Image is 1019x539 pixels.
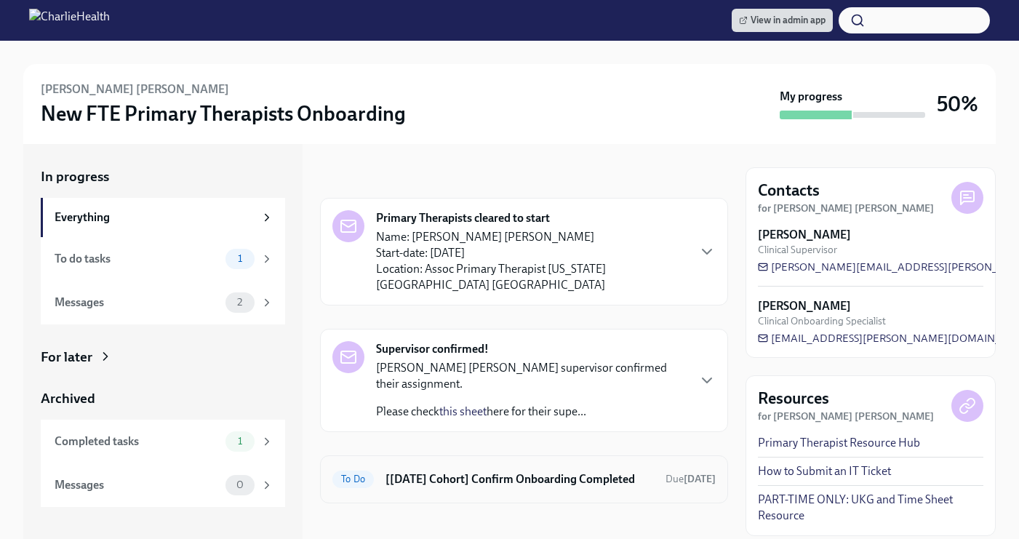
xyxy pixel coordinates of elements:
div: In progress [320,167,388,186]
strong: Supervisor confirmed! [376,341,489,357]
span: Clinical Onboarding Specialist [758,314,886,328]
a: Completed tasks1 [41,420,285,463]
a: this sheet [439,404,487,418]
h3: New FTE Primary Therapists Onboarding [41,100,406,127]
div: Everything [55,209,255,225]
a: To do tasks1 [41,237,285,281]
span: View in admin app [739,13,826,28]
h3: 50% [937,91,978,117]
strong: [PERSON_NAME] [758,227,851,243]
span: September 27th, 2025 09:00 [666,472,716,486]
a: Archived [41,389,285,408]
span: Due [666,473,716,485]
a: To Do[[DATE] Cohort] Confirm Onboarding CompletedDue[DATE] [332,468,716,491]
div: Messages [55,295,220,311]
div: Messages [55,477,220,493]
a: Everything [41,198,285,237]
span: Clinical Supervisor [758,243,837,257]
span: 2 [228,297,251,308]
strong: for [PERSON_NAME] [PERSON_NAME] [758,410,934,423]
span: 1 [229,253,251,264]
h6: [[DATE] Cohort] Confirm Onboarding Completed [385,471,654,487]
div: For later [41,348,92,367]
a: Messages0 [41,463,285,507]
strong: [PERSON_NAME] [758,298,851,314]
h4: Contacts [758,180,820,201]
strong: for [PERSON_NAME] [PERSON_NAME] [758,202,934,215]
h6: [PERSON_NAME] [PERSON_NAME] [41,81,229,97]
a: In progress [41,167,285,186]
strong: Primary Therapists cleared to start [376,210,550,226]
span: 0 [228,479,252,490]
span: To Do [332,474,374,484]
div: To do tasks [55,251,220,267]
p: Please check here for their supe... [376,404,687,420]
p: Name: [PERSON_NAME] [PERSON_NAME] Start-date: [DATE] Location: Assoc Primary Therapist [US_STATE]... [376,229,687,293]
a: For later [41,348,285,367]
p: [PERSON_NAME] [PERSON_NAME] supervisor confirmed their assignment. [376,360,687,392]
a: How to Submit an IT Ticket [758,463,891,479]
span: 1 [229,436,251,447]
a: Messages2 [41,281,285,324]
a: Primary Therapist Resource Hub [758,435,920,451]
div: Completed tasks [55,434,220,450]
strong: My progress [780,89,842,105]
img: CharlieHealth [29,9,110,32]
strong: [DATE] [684,473,716,485]
h4: Resources [758,388,829,410]
a: View in admin app [732,9,833,32]
a: PART-TIME ONLY: UKG and Time Sheet Resource [758,492,983,524]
